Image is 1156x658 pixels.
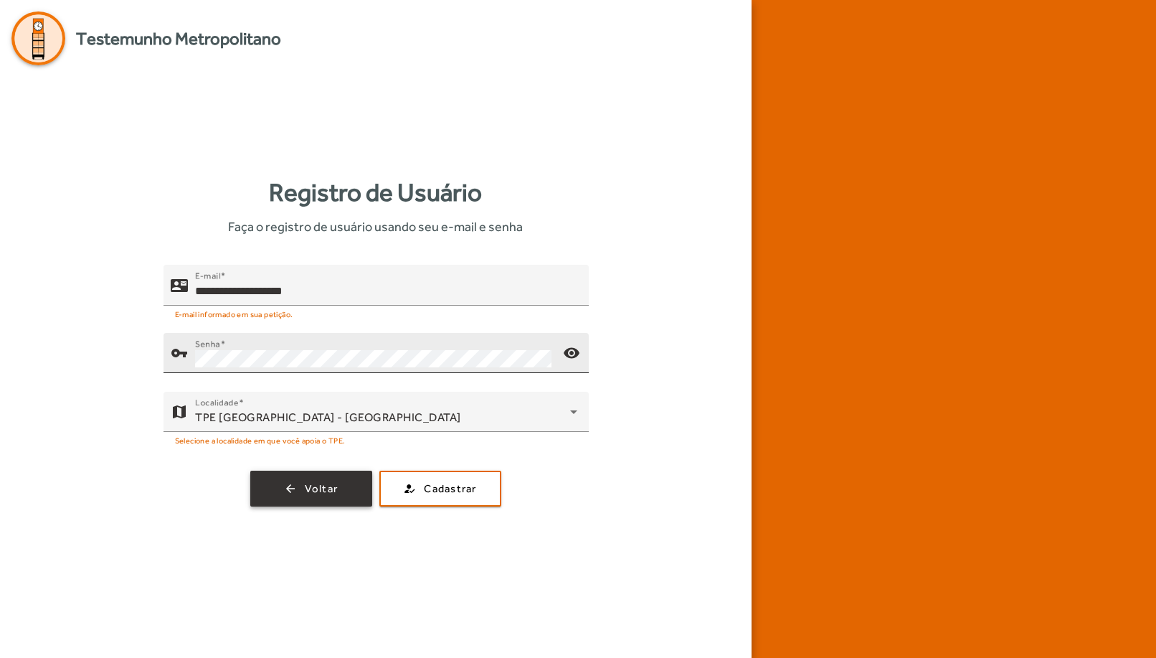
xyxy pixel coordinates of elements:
button: Cadastrar [379,471,501,507]
mat-icon: visibility [554,336,588,370]
span: Cadastrar [424,481,476,497]
span: Voltar [305,481,338,497]
mat-hint: E-mail informado em sua petição. [175,306,293,321]
mat-icon: contact_mail [171,277,188,294]
mat-label: Localidade [195,398,239,408]
mat-label: Senha [195,339,220,349]
span: Faça o registro de usuário usando seu e-mail e senha [228,217,523,236]
mat-hint: Selecione a localidade em que você apoia o TPE. [175,432,346,448]
span: TPE [GEOGRAPHIC_DATA] - [GEOGRAPHIC_DATA] [195,410,461,424]
mat-icon: vpn_key [171,344,188,362]
span: Testemunho Metropolitano [76,26,281,52]
mat-icon: map [171,403,188,420]
img: Logo Agenda [11,11,65,65]
button: Voltar [250,471,372,507]
strong: Registro de Usuário [269,174,482,212]
mat-label: E-mail [195,271,220,281]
